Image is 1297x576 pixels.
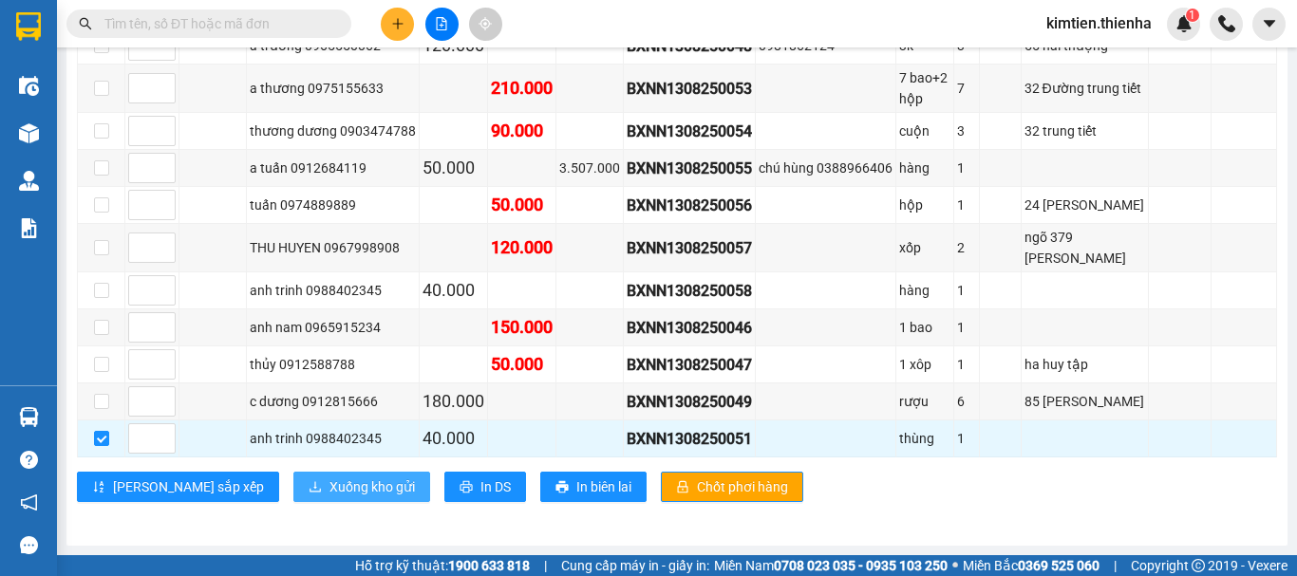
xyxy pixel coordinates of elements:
[627,194,752,217] div: BXNN1308250056
[1024,121,1145,141] div: 32 trung tiết
[1192,559,1205,572] span: copyright
[250,237,416,258] div: THU HUYEN 0967998908
[309,480,322,495] span: download
[624,187,756,224] td: BXNN1308250056
[899,280,950,301] div: hàng
[624,113,756,150] td: BXNN1308250054
[624,65,756,113] td: BXNN1308250053
[79,17,92,30] span: search
[1024,391,1145,412] div: 85 [PERSON_NAME]
[899,391,950,412] div: rượu
[561,555,709,576] span: Cung cấp máy in - giấy in:
[1189,9,1195,22] span: 1
[250,280,416,301] div: anh trinh 0988402345
[425,8,459,41] button: file-add
[957,121,976,141] div: 3
[627,77,752,101] div: BXNN1308250053
[19,171,39,191] img: warehouse-icon
[899,428,950,449] div: thùng
[19,407,39,427] img: warehouse-icon
[952,562,958,569] span: ⚪️
[627,157,752,180] div: BXNN1308250055
[627,120,752,143] div: BXNN1308250054
[448,558,530,573] strong: 1900 633 818
[899,195,950,215] div: hộp
[957,391,976,412] div: 6
[77,472,279,502] button: sort-ascending[PERSON_NAME] sắp xếp
[250,428,416,449] div: anh trinh 0988402345
[20,451,38,469] span: question-circle
[1024,195,1145,215] div: 24 [PERSON_NAME]
[899,121,950,141] div: cuộn
[480,476,511,497] span: In DS
[627,427,752,451] div: BXNN1308250051
[899,67,950,109] div: 7 bao+2 hộp
[491,314,553,341] div: 150.000
[423,277,484,304] div: 40.000
[1018,558,1100,573] strong: 0369 525 060
[19,218,39,238] img: solution-icon
[16,12,41,41] img: logo-vxr
[697,476,788,497] span: Chốt phơi hàng
[1031,11,1167,35] span: kimtien.thienha
[250,391,416,412] div: c dương 0912815666
[576,476,631,497] span: In biên lai
[555,480,569,495] span: printer
[559,158,620,178] div: 3.507.000
[250,195,416,215] div: tuấn 0974889889
[957,354,976,375] div: 1
[1261,15,1278,32] span: caret-down
[627,390,752,414] div: BXNN1308250049
[957,428,976,449] div: 1
[113,476,264,497] span: [PERSON_NAME] sắp xếp
[391,17,404,30] span: plus
[435,17,448,30] span: file-add
[20,536,38,554] span: message
[444,472,526,502] button: printerIn DS
[92,480,105,495] span: sort-ascending
[957,317,976,338] div: 1
[627,316,752,340] div: BXNN1308250046
[899,317,950,338] div: 1 bao
[19,123,39,143] img: warehouse-icon
[624,150,756,187] td: BXNN1308250055
[957,195,976,215] div: 1
[491,351,553,378] div: 50.000
[19,76,39,96] img: warehouse-icon
[1252,8,1286,41] button: caret-down
[627,279,752,303] div: BXNN1308250058
[957,280,976,301] div: 1
[423,155,484,181] div: 50.000
[957,78,976,99] div: 7
[423,425,484,452] div: 40.000
[250,78,416,99] div: a thương 0975155633
[104,13,329,34] input: Tìm tên, số ĐT hoặc mã đơn
[759,158,893,178] div: chú hùng 0388966406
[293,472,430,502] button: downloadXuống kho gửi
[963,555,1100,576] span: Miền Bắc
[479,17,492,30] span: aim
[899,237,950,258] div: xốp
[329,476,415,497] span: Xuống kho gửi
[491,118,553,144] div: 90.000
[355,555,530,576] span: Hỗ trợ kỹ thuật:
[627,353,752,377] div: BXNN1308250047
[250,317,416,338] div: anh nam 0965915234
[1024,227,1145,269] div: ngõ 379 [PERSON_NAME]
[491,192,553,218] div: 50.000
[20,493,38,511] span: notification
[491,234,553,261] div: 120.000
[1218,15,1235,32] img: phone-icon
[1175,15,1193,32] img: icon-new-feature
[624,346,756,383] td: BXNN1308250047
[957,237,976,258] div: 2
[624,309,756,346] td: BXNN1308250046
[540,472,647,502] button: printerIn biên lai
[544,555,547,576] span: |
[1114,555,1117,576] span: |
[661,472,803,502] button: lockChốt phơi hàng
[624,383,756,420] td: BXNN1308250049
[624,420,756,457] td: BXNN1308250051
[250,121,416,141] div: thương dương 0903474788
[899,158,950,178] div: hàng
